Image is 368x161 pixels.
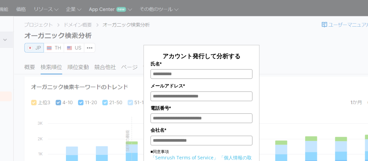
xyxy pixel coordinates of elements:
span: アカウント発行して分析する [163,52,240,60]
a: 「Semrush Terms of Service」 [151,154,218,161]
label: 電話番号* [151,104,252,112]
label: メールアドレス* [151,82,252,89]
